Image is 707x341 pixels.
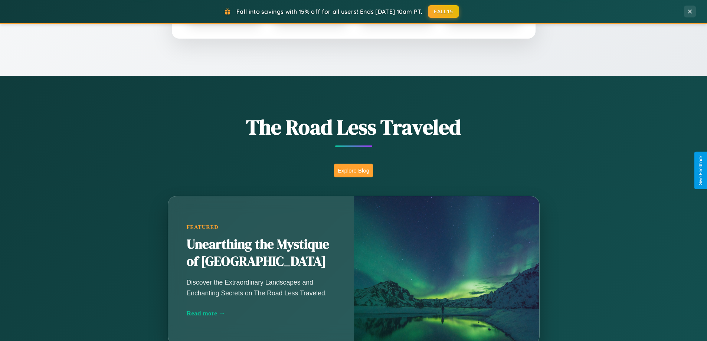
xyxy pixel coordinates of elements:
div: Featured [187,224,335,230]
h2: Unearthing the Mystique of [GEOGRAPHIC_DATA] [187,236,335,270]
button: Explore Blog [334,164,373,177]
div: Read more → [187,309,335,317]
h1: The Road Less Traveled [131,113,576,141]
div: Give Feedback [698,155,703,186]
span: Fall into savings with 15% off for all users! Ends [DATE] 10am PT. [236,8,422,15]
p: Discover the Extraordinary Landscapes and Enchanting Secrets on The Road Less Traveled. [187,277,335,298]
button: FALL15 [428,5,459,18]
